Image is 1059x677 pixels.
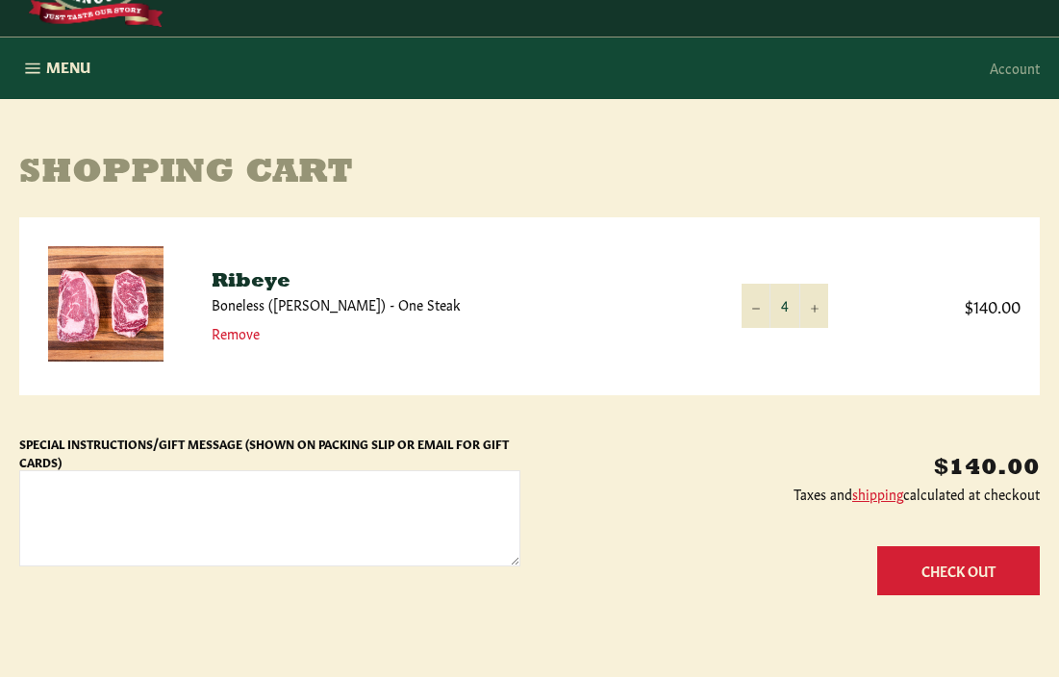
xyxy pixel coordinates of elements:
[212,323,260,342] a: Remove
[799,284,828,327] button: Increase item quantity by one
[19,155,1040,193] h1: Shopping Cart
[19,436,509,469] label: Special Instructions/Gift Message (Shown on Packing Slip or Email for Gift Cards)
[742,284,770,327] button: Reduce item quantity by one
[212,295,703,313] p: Boneless ([PERSON_NAME]) - One Steak
[980,39,1049,96] a: Account
[46,57,90,77] span: Menu
[877,546,1040,595] button: Check Out
[852,484,903,503] a: shipping
[540,485,1041,503] p: Taxes and calculated at checkout
[867,294,1021,316] span: $140.00
[48,246,164,362] img: Ribeye - Boneless (Delmonico) - One Steak
[540,453,1041,485] p: $140.00
[212,272,290,291] a: Ribeye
